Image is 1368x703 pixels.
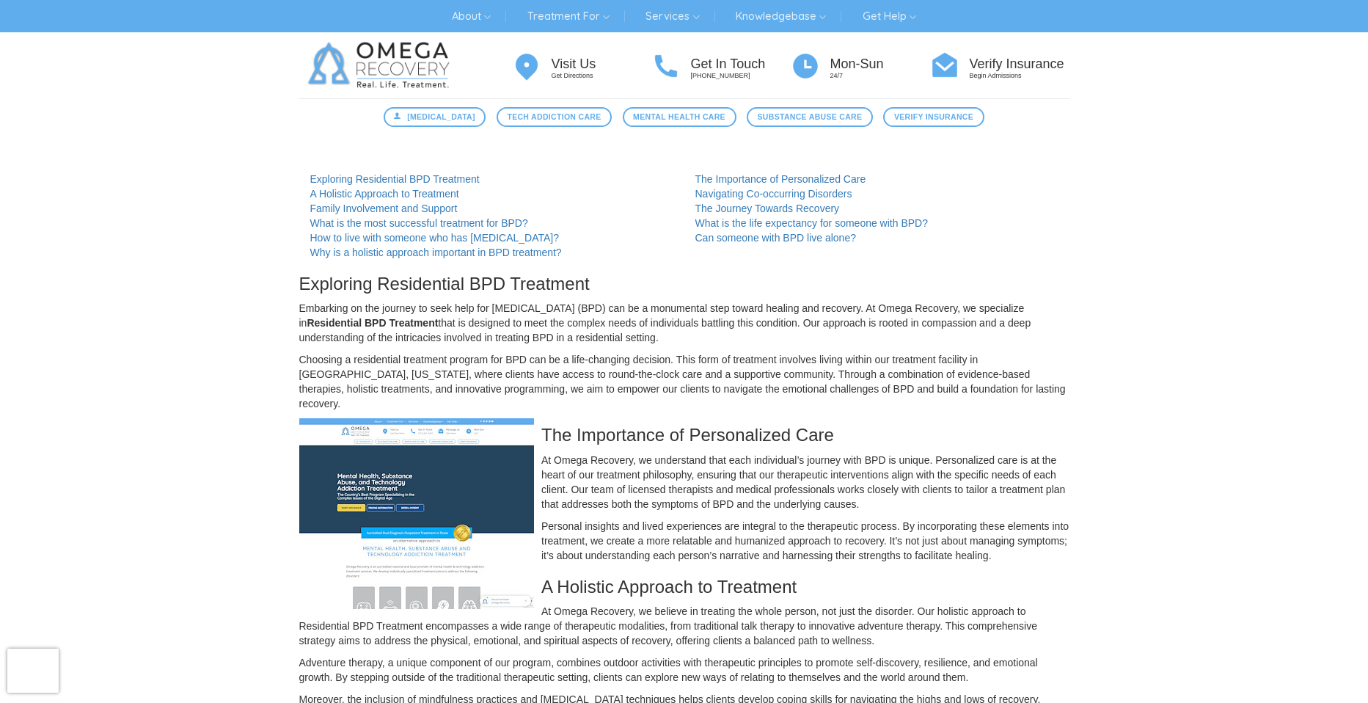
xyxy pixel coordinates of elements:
p: Choosing a residential treatment program for BPD can be a life-changing decision. This form of tr... [299,352,1069,411]
h4: Visit Us [552,57,651,72]
img: Residential Bpd Treatment [299,418,534,609]
p: Personal insights and lived experiences are integral to the therapeutic process. By incorporating... [299,519,1069,563]
h3: Exploring Residential BPD Treatment [299,274,1069,294]
a: Get In Touch [PHONE_NUMBER] [651,50,791,81]
a: Verify Insurance [883,107,984,127]
a: What is the life expectancy for someone with BPD? [695,217,928,229]
a: Tech Addiction Care [497,107,612,127]
p: Begin Admissions [970,71,1069,81]
a: What is the most successful treatment for BPD? [310,217,528,229]
p: At Omega Recovery, we understand that each individual’s journey with BPD is unique. Personalized ... [299,453,1069,511]
h4: Verify Insurance [970,57,1069,72]
p: [PHONE_NUMBER] [691,71,791,81]
a: Visit Us Get Directions [512,50,651,81]
span: Substance Abuse Care [758,111,863,123]
strong: Residential BPD Treatment [307,317,438,329]
h3: A Holistic Approach to Treatment [299,578,1069,597]
h4: Get In Touch [691,57,791,72]
a: About [441,4,502,28]
a: A Holistic Approach to Treatment [310,188,459,200]
a: Services [634,4,710,28]
a: Verify Insurance Begin Admissions [930,50,1069,81]
a: Mental Health Care [623,107,736,127]
a: Family Involvement and Support [310,203,458,214]
span: Verify Insurance [894,111,973,123]
a: Can someone with BPD live alone? [695,232,856,244]
span: [MEDICAL_DATA] [407,111,475,123]
p: 24/7 [830,71,930,81]
a: Exploring Residential BPD Treatment [310,173,480,185]
a: Treatment For [516,4,621,28]
span: Tech Addiction Care [507,111,601,123]
h4: Mon-Sun [830,57,930,72]
p: At Omega Recovery, we believe in treating the whole person, not just the disorder. Our holistic a... [299,604,1069,648]
p: Embarking on the journey to seek help for [MEDICAL_DATA] (BPD) can be a monumental step toward he... [299,301,1069,345]
img: Omega Recovery [299,32,464,98]
a: Knowledgebase [725,4,837,28]
p: Get Directions [552,71,651,81]
a: The Journey Towards Recovery [695,203,840,214]
a: Get Help [852,4,927,28]
a: The Importance of Personalized Care [695,173,866,185]
a: Why is a holistic approach important in BPD treatment? [310,247,562,258]
iframe: reCAPTCHA [7,649,59,693]
p: Adventure therapy, a unique component of our program, combines outdoor activities with therapeuti... [299,655,1069,685]
a: How to live with someone who has [MEDICAL_DATA]? [310,232,560,244]
a: Substance Abuse Care [747,107,873,127]
span: Mental Health Care [633,111,725,123]
a: Navigating Co-occurring Disorders [695,188,852,200]
a: [MEDICAL_DATA] [384,107,486,127]
h3: The Importance of Personalized Care [299,426,1069,445]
